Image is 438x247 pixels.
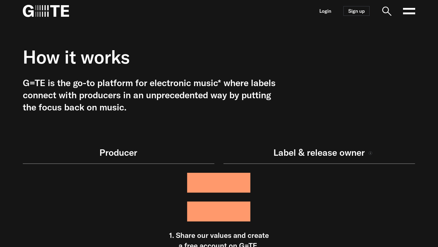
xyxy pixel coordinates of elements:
a: Login [319,9,331,14]
a: Sign up [343,6,370,16]
div: G=TE is the go-to platform for electronic music* where labels connect with producers in an unprec... [23,77,281,113]
tspan: Label & release owner [273,147,365,158]
tspan: Producer [99,147,137,158]
div: How it works [23,46,281,77]
img: G=TE [23,5,69,17]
